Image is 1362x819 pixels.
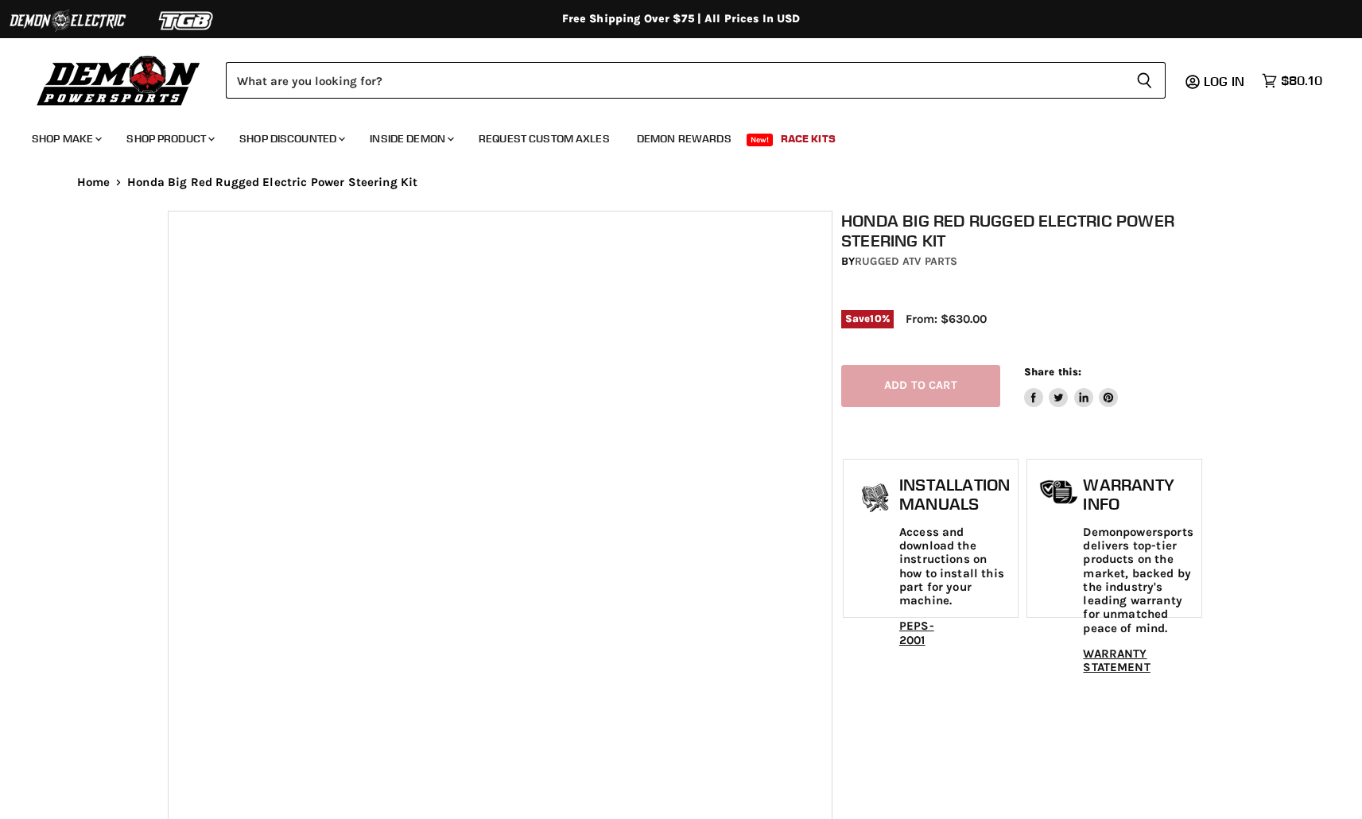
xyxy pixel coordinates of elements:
span: Honda Big Red Rugged Electric Power Steering Kit [127,176,417,189]
div: by [841,253,1204,270]
span: From: $630.00 [906,312,987,326]
a: Log in [1197,74,1254,88]
img: TGB Logo 2 [127,6,246,36]
h1: Honda Big Red Rugged Electric Power Steering Kit [841,211,1204,250]
aside: Share this: [1024,365,1119,407]
a: Home [77,176,111,189]
a: Rugged ATV Parts [855,254,957,268]
p: Demonpowersports delivers top-tier products on the market, backed by the industry's leading warra... [1083,526,1193,635]
span: Save % [841,310,894,328]
img: Demon Electric Logo 2 [8,6,127,36]
a: Shop Make [20,122,111,155]
h1: Warranty Info [1083,475,1193,513]
button: Search [1123,62,1166,99]
p: Access and download the instructions on how to install this part for your machine. [899,526,1010,608]
img: Demon Powersports [32,52,206,108]
span: New! [747,134,774,146]
span: 10 [870,312,881,324]
a: Race Kits [769,122,848,155]
a: Demon Rewards [625,122,743,155]
a: Shop Product [114,122,224,155]
form: Product [226,62,1166,99]
span: Share this: [1024,366,1081,378]
nav: Breadcrumbs [45,176,1317,189]
span: $80.10 [1281,73,1322,88]
span: Log in [1204,73,1244,89]
a: Request Custom Axles [467,122,622,155]
div: Free Shipping Over $75 | All Prices In USD [45,12,1317,26]
a: WARRANTY STATEMENT [1083,646,1150,674]
img: install_manual-icon.png [856,479,895,519]
img: warranty-icon.png [1039,479,1079,504]
ul: Main menu [20,116,1318,155]
a: $80.10 [1254,69,1330,92]
h1: Installation Manuals [899,475,1010,513]
a: Inside Demon [358,122,464,155]
a: PEPS-2001 [899,619,934,646]
input: Search [226,62,1123,99]
a: Shop Discounted [227,122,355,155]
